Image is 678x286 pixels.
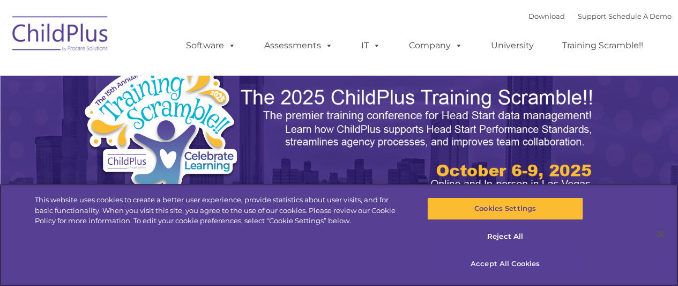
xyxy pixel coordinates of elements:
a: Assessments [254,35,344,56]
button: Reject All [427,225,583,248]
font: | [528,12,672,20]
a: Download [528,12,565,20]
button: Cookies Settings [427,197,583,220]
a: Company [398,35,473,56]
button: Accept All Cookies [427,253,583,275]
div: This website uses cookies to create a better user experience, provide statistics about user visit... [35,195,407,226]
a: Schedule A Demo [608,12,672,20]
img: ChildPlus by Procare Solutions [7,9,114,62]
a: IT [351,35,391,56]
span: Phone number [149,115,195,123]
button: Close [649,222,673,246]
a: Training Scramble!! [552,35,654,56]
a: University [480,35,545,56]
a: Software [175,35,247,56]
span: Last name [149,71,182,79]
a: Support [578,12,606,20]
